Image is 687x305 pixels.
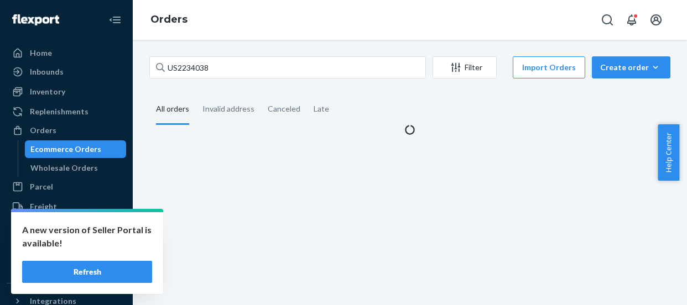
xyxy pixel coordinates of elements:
[621,9,643,31] button: Open notifications
[22,223,152,250] p: A new version of Seller Portal is available!
[30,66,64,77] div: Inbounds
[7,178,126,196] a: Parcel
[7,217,126,234] a: Prep
[7,103,126,120] a: Replenishments
[156,94,189,125] div: All orders
[7,122,126,139] a: Orders
[12,14,59,25] img: Flexport logo
[433,62,496,73] div: Filter
[433,56,497,78] button: Filter
[104,9,126,31] button: Close Navigation
[7,44,126,62] a: Home
[268,94,300,123] div: Canceled
[7,235,126,253] a: Returns
[7,63,126,81] a: Inbounds
[513,56,585,78] button: Import Orders
[645,9,667,31] button: Open account menu
[202,94,254,123] div: Invalid address
[314,94,329,123] div: Late
[30,86,65,97] div: Inventory
[149,56,426,78] input: Search orders
[30,106,89,117] div: Replenishments
[7,83,126,101] a: Inventory
[25,159,127,177] a: Wholesale Orders
[7,198,126,215] a: Freight
[30,125,56,136] div: Orders
[600,62,662,73] div: Create order
[30,162,98,173] div: Wholesale Orders
[30,181,53,192] div: Parcel
[658,124,679,181] button: Help Center
[30,201,57,212] div: Freight
[22,261,152,283] button: Refresh
[596,9,618,31] button: Open Search Box
[7,255,126,273] a: Reporting
[30,48,52,59] div: Home
[30,144,101,155] div: Ecommerce Orders
[592,56,670,78] button: Create order
[142,4,196,36] ol: breadcrumbs
[25,140,127,158] a: Ecommerce Orders
[150,13,188,25] a: Orders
